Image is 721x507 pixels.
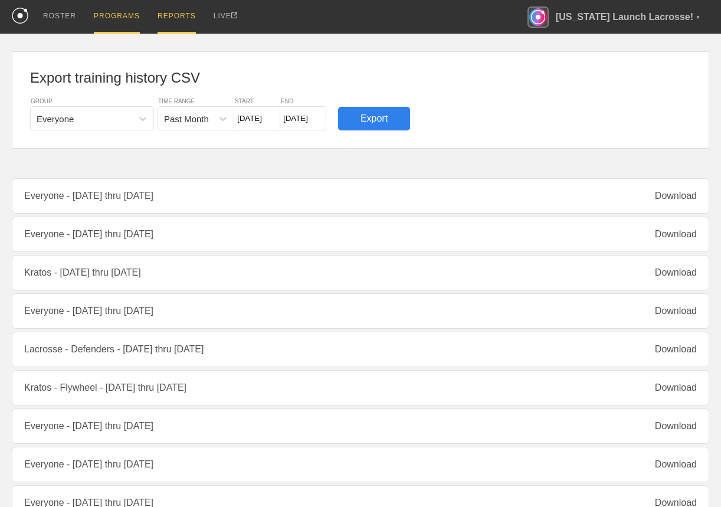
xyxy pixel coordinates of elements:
[164,113,209,123] div: Past Month
[280,106,326,130] input: To
[338,107,410,130] div: Export
[234,106,280,130] input: From
[12,8,28,24] img: logo
[655,344,697,355] div: Download
[12,447,709,482] div: Everyone - [DATE] thru [DATE]
[30,98,154,104] div: GROUP
[12,255,709,290] div: Kratos - [DATE] thru [DATE]
[527,6,549,28] img: Florida Launch Lacrosse!
[655,421,697,431] div: Download
[12,370,709,405] div: Kratos - Flywheel - [DATE] thru [DATE]
[655,191,697,201] div: Download
[12,178,709,214] div: Everyone - [DATE] thru [DATE]
[655,229,697,240] div: Download
[12,408,709,444] div: Everyone - [DATE] thru [DATE]
[662,450,721,507] iframe: Chat Widget
[696,13,700,22] div: ▼
[655,306,697,316] div: Download
[158,98,234,104] div: TIME RANGE
[12,332,709,367] div: Lacrosse - Defenders - [DATE] thru [DATE]
[655,382,697,393] div: Download
[30,70,691,86] h1: Export training history CSV
[655,267,697,278] div: Download
[12,217,709,252] div: Everyone - [DATE] thru [DATE]
[280,98,326,104] div: END
[12,293,709,329] div: Everyone - [DATE] thru [DATE]
[234,98,280,104] div: START
[37,113,74,123] div: Everyone
[655,459,697,470] div: Download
